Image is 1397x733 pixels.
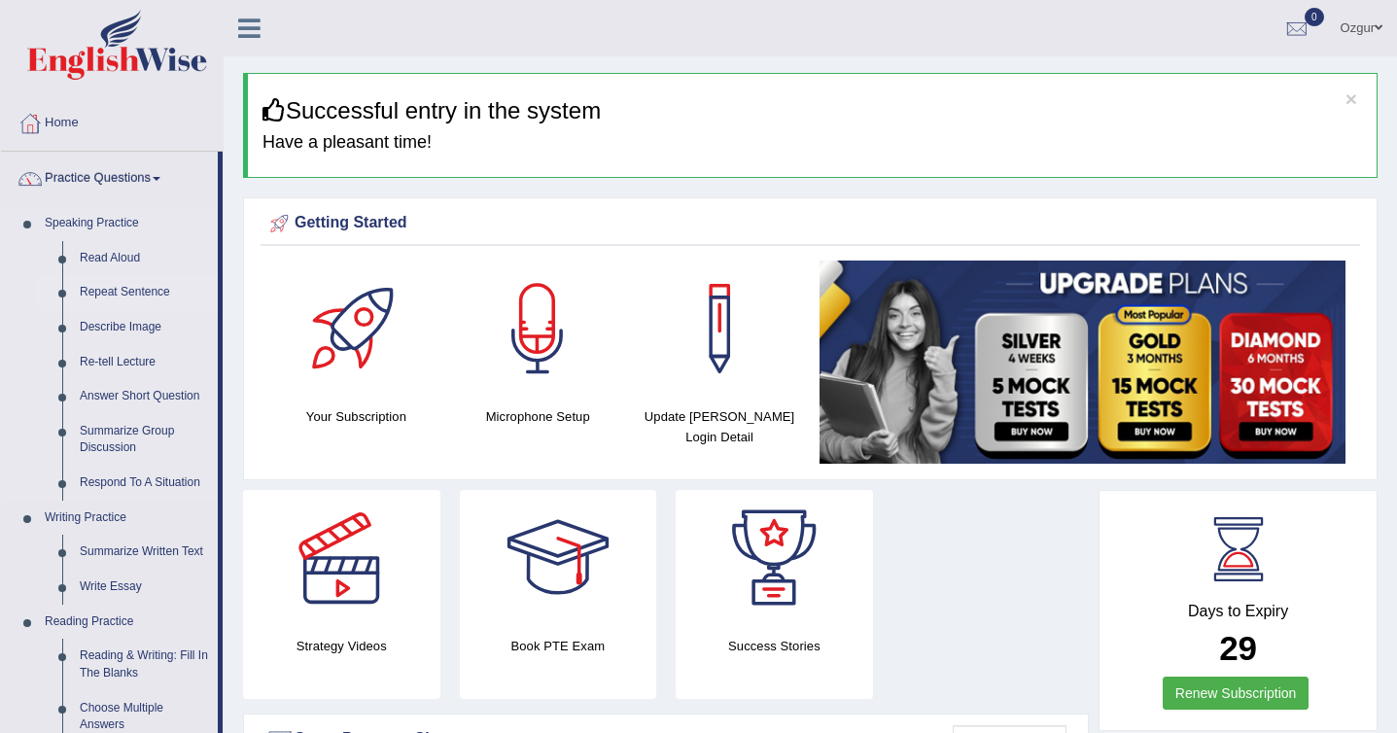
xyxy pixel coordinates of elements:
[639,406,801,447] h4: Update [PERSON_NAME] Login Detail
[71,639,218,690] a: Reading & Writing: Fill In The Blanks
[71,570,218,605] a: Write Essay
[71,241,218,276] a: Read Aloud
[71,310,218,345] a: Describe Image
[36,605,218,640] a: Reading Practice
[820,261,1345,464] img: small5.jpg
[71,345,218,380] a: Re-tell Lecture
[1219,629,1257,667] b: 29
[460,636,657,656] h4: Book PTE Exam
[1345,88,1357,109] button: ×
[36,501,218,536] a: Writing Practice
[243,636,440,656] h4: Strategy Videos
[1,96,223,145] a: Home
[71,414,218,466] a: Summarize Group Discussion
[262,98,1362,123] h3: Successful entry in the system
[71,275,218,310] a: Repeat Sentence
[457,406,619,427] h4: Microphone Setup
[71,466,218,501] a: Respond To A Situation
[71,535,218,570] a: Summarize Written Text
[676,636,873,656] h4: Success Stories
[36,206,218,241] a: Speaking Practice
[71,379,218,414] a: Answer Short Question
[1163,677,1310,710] a: Renew Subscription
[275,406,437,427] h4: Your Subscription
[262,133,1362,153] h4: Have a pleasant time!
[1,152,218,200] a: Practice Questions
[1121,603,1355,620] h4: Days to Expiry
[1305,8,1324,26] span: 0
[265,209,1355,238] div: Getting Started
